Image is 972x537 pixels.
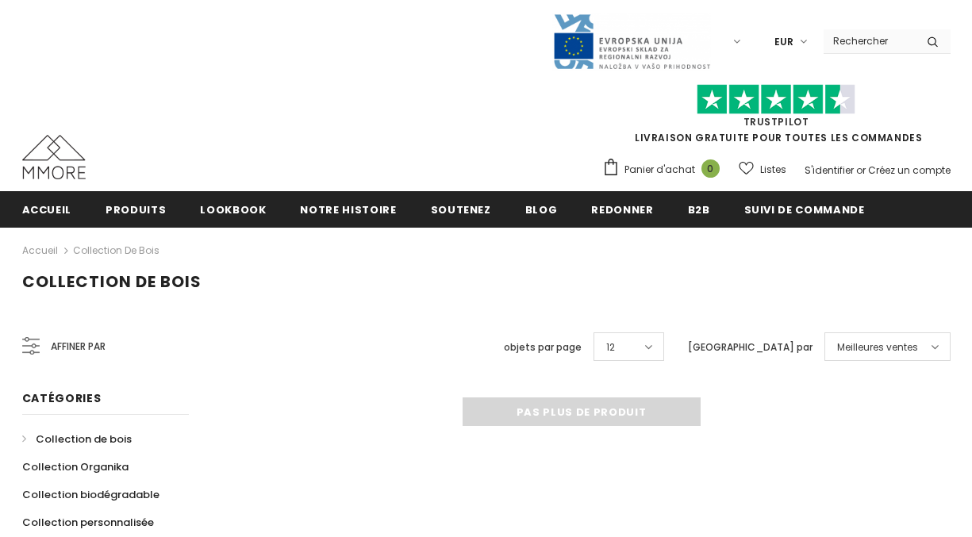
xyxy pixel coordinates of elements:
img: Faites confiance aux étoiles pilotes [697,84,855,115]
span: Blog [525,202,558,217]
a: Collection personnalisée [22,508,154,536]
a: Collection biodégradable [22,481,159,508]
a: soutenez [431,191,491,227]
span: Collection de bois [36,432,132,447]
a: Redonner [591,191,653,227]
a: Collection Organika [22,453,129,481]
span: Notre histoire [300,202,396,217]
img: Javni Razpis [552,13,711,71]
span: soutenez [431,202,491,217]
a: Suivi de commande [744,191,865,227]
a: Listes [739,155,786,183]
span: Listes [760,162,786,178]
span: Accueil [22,202,72,217]
img: Cas MMORE [22,135,86,179]
a: S'identifier [805,163,854,177]
span: B2B [688,202,710,217]
span: EUR [774,34,793,50]
span: Redonner [591,202,653,217]
span: Collection personnalisée [22,515,154,530]
span: Suivi de commande [744,202,865,217]
label: objets par page [504,339,582,355]
label: [GEOGRAPHIC_DATA] par [688,339,813,355]
a: Notre histoire [300,191,396,227]
a: Blog [525,191,558,227]
span: Catégories [22,390,102,406]
span: Panier d'achat [624,162,695,178]
span: Affiner par [51,338,106,355]
a: B2B [688,191,710,227]
a: Accueil [22,241,58,260]
a: Créez un compte [868,163,951,177]
a: Lookbook [200,191,266,227]
span: LIVRAISON GRATUITE POUR TOUTES LES COMMANDES [602,91,951,144]
span: 12 [606,339,615,355]
span: Collection Organika [22,459,129,474]
input: Search Site [824,29,915,52]
span: Collection biodégradable [22,487,159,502]
span: or [856,163,866,177]
span: Lookbook [200,202,266,217]
a: Accueil [22,191,72,227]
a: Collection de bois [73,244,159,257]
a: Collection de bois [22,425,132,453]
span: Produits [106,202,166,217]
span: 0 [701,159,720,178]
span: Meilleures ventes [837,339,918,355]
a: TrustPilot [743,115,809,128]
a: Panier d'achat 0 [602,158,728,182]
a: Javni Razpis [552,34,711,48]
a: Produits [106,191,166,227]
span: Collection de bois [22,270,202,293]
